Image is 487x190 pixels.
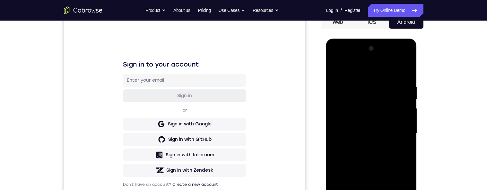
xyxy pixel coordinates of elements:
div: Sign in with GitHub [104,121,148,127]
button: Sign in with Zendesk [59,148,182,161]
button: Sign in with Google [59,102,182,115]
span: / [341,6,342,14]
p: Don't have an account? [59,166,182,171]
button: Product [145,4,166,17]
a: Log In [326,4,338,17]
div: Sign in with Zendesk [102,151,150,158]
a: About us [173,4,190,17]
button: Resources [253,4,279,17]
p: or [117,92,124,97]
div: Sign in with Intercom [102,136,150,142]
button: Sign in with Intercom [59,133,182,146]
a: Go to the home page [64,6,102,14]
a: Pricing [198,4,211,17]
a: Register [344,4,360,17]
button: Web [321,16,355,29]
button: Android [389,16,423,29]
button: iOS [355,16,389,29]
a: Try Online Demo [368,4,423,17]
button: Use Cases [219,4,245,17]
a: Create a new account [109,167,154,171]
button: Sign in with GitHub [59,117,182,130]
div: Sign in with Google [104,105,148,112]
